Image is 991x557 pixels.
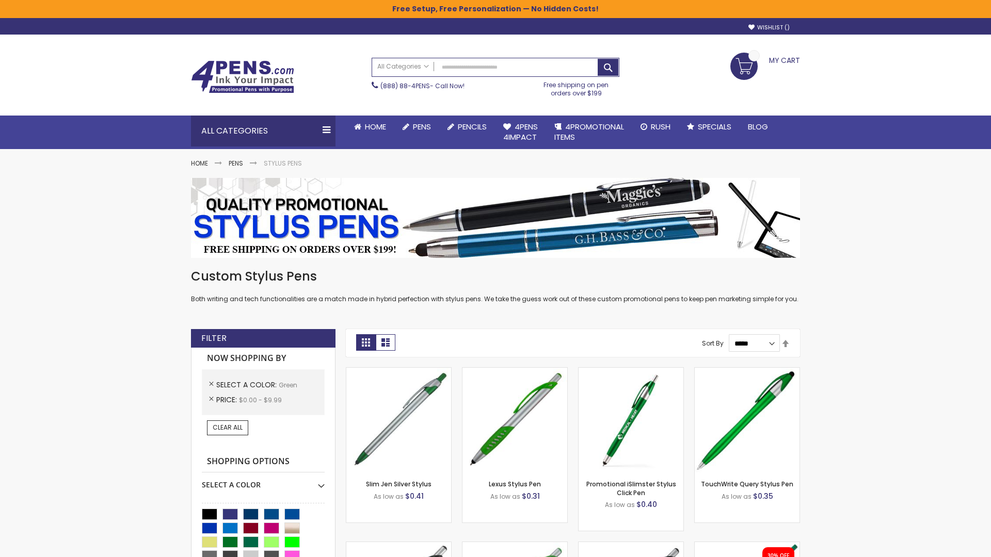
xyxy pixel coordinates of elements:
[191,268,800,304] div: Both writing and tech functionalities are a match made in hybrid perfection with stylus pens. We ...
[405,491,424,501] span: $0.41
[191,116,335,146] div: All Categories
[586,480,676,497] a: Promotional iSlimster Stylus Click Pen
[632,116,679,138] a: Rush
[191,268,800,285] h1: Custom Stylus Pens
[264,159,302,168] strong: Stylus Pens
[346,116,394,138] a: Home
[695,542,800,550] a: iSlimster II - Full Color-Green
[740,116,776,138] a: Blog
[213,423,243,432] span: Clear All
[489,480,541,488] a: Lexus Stylus Pen
[191,178,800,258] img: Stylus Pens
[394,116,439,138] a: Pens
[748,121,768,132] span: Blog
[216,380,279,390] span: Select A Color
[380,81,430,90] a: (888) 88-4PENS
[366,480,431,488] a: Slim Jen Silver Stylus
[377,62,429,71] span: All Categories
[346,368,451,472] img: Slim Jen Silver Stylus-Green
[695,367,800,376] a: TouchWrite Query Stylus Pen-Green
[605,500,635,509] span: As low as
[191,60,294,93] img: 4Pens Custom Pens and Promotional Products
[462,542,567,550] a: Boston Silver Stylus Pen-Green
[651,121,670,132] span: Rush
[346,367,451,376] a: Slim Jen Silver Stylus-Green
[495,116,546,149] a: 4Pens4impact
[207,420,248,435] a: Clear All
[191,159,208,168] a: Home
[701,480,793,488] a: TouchWrite Query Stylus Pen
[279,381,297,389] span: Green
[636,499,657,510] span: $0.40
[546,116,632,149] a: 4PROMOTIONALITEMS
[365,121,386,132] span: Home
[490,492,520,501] span: As low as
[533,77,620,97] div: Free shipping on pen orders over $199
[439,116,495,138] a: Pencils
[202,451,325,473] strong: Shopping Options
[372,58,434,75] a: All Categories
[202,348,325,369] strong: Now Shopping by
[462,367,567,376] a: Lexus Stylus Pen-Green
[413,121,431,132] span: Pens
[374,492,404,501] span: As low as
[216,395,239,405] span: Price
[229,159,243,168] a: Pens
[679,116,740,138] a: Specials
[753,491,773,501] span: $0.35
[522,491,540,501] span: $0.31
[579,367,683,376] a: Promotional iSlimster Stylus Click Pen-Green
[579,542,683,550] a: Lexus Metallic Stylus Pen-Green
[748,24,790,31] a: Wishlist
[695,368,800,472] img: TouchWrite Query Stylus Pen-Green
[503,121,538,142] span: 4Pens 4impact
[458,121,487,132] span: Pencils
[202,472,325,490] div: Select A Color
[702,339,724,348] label: Sort By
[346,542,451,550] a: Boston Stylus Pen-Green
[698,121,731,132] span: Specials
[722,492,752,501] span: As low as
[579,368,683,472] img: Promotional iSlimster Stylus Click Pen-Green
[201,333,227,344] strong: Filter
[462,368,567,472] img: Lexus Stylus Pen-Green
[554,121,624,142] span: 4PROMOTIONAL ITEMS
[356,334,376,351] strong: Grid
[380,81,465,90] span: - Call Now!
[239,396,282,404] span: $0.00 - $9.99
